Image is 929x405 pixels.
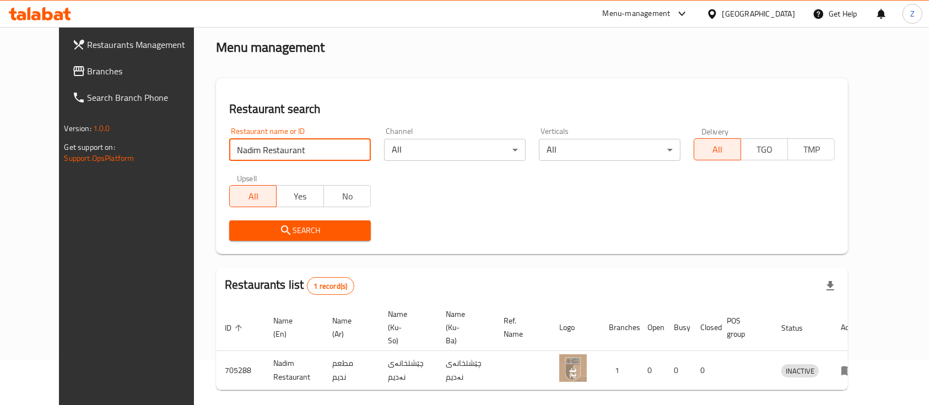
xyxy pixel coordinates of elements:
label: Upsell [237,174,257,182]
span: Get support on: [64,140,115,154]
span: Name (Ku-Ba) [446,307,482,347]
button: Yes [276,185,323,207]
div: Export file [817,273,844,299]
div: INACTIVE [781,364,819,377]
span: Name (Ku-So) [388,307,424,347]
div: [GEOGRAPHIC_DATA] [722,8,795,20]
img: Nadim Restaurant [559,354,587,382]
th: Open [639,304,665,351]
span: Z [910,8,915,20]
span: INACTIVE [781,365,819,377]
span: Ref. Name [504,314,537,341]
label: Delivery [701,127,729,135]
span: 1.0.0 [93,121,110,136]
div: All [384,139,526,161]
div: Total records count [307,277,355,295]
input: Search for restaurant name or ID.. [229,139,371,161]
th: Busy [665,304,692,351]
h2: Restaurant search [229,101,835,117]
div: All [539,139,680,161]
td: 1 [600,351,639,390]
td: 0 [639,351,665,390]
a: Branches [63,58,214,84]
span: All [234,188,272,204]
h2: Restaurants list [225,277,354,295]
button: Search [229,220,371,241]
span: All [699,142,737,158]
th: Action [832,304,870,351]
button: TGO [741,138,788,160]
a: Restaurants Management [63,31,214,58]
td: 0 [692,351,718,390]
th: Logo [550,304,600,351]
button: No [323,185,371,207]
span: TGO [746,142,784,158]
h2: Menu management [216,39,325,56]
span: Version: [64,121,91,136]
div: Menu-management [603,7,671,20]
span: Search [238,224,362,237]
button: All [694,138,741,160]
table: enhanced table [216,304,870,390]
span: Restaurants Management [88,38,206,51]
span: ID [225,321,246,334]
td: Nadim Restaurant [264,351,323,390]
span: Search Branch Phone [88,91,206,104]
td: چێشتخانەی نەدیم [437,351,495,390]
td: 705288 [216,351,264,390]
span: Name (Ar) [332,314,366,341]
a: Support.OpsPlatform [64,151,134,165]
span: TMP [792,142,830,158]
span: 1 record(s) [307,281,354,291]
div: Menu [841,364,861,377]
button: All [229,185,277,207]
td: چێشتخانەی نەدیم [379,351,437,390]
span: Branches [88,64,206,78]
td: 0 [665,351,692,390]
span: Name (En) [273,314,310,341]
span: POS group [727,314,759,341]
td: مطعم نديم [323,351,379,390]
th: Closed [692,304,718,351]
span: Status [781,321,817,334]
a: Search Branch Phone [63,84,214,111]
span: No [328,188,366,204]
span: Yes [281,188,319,204]
th: Branches [600,304,639,351]
button: TMP [787,138,835,160]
